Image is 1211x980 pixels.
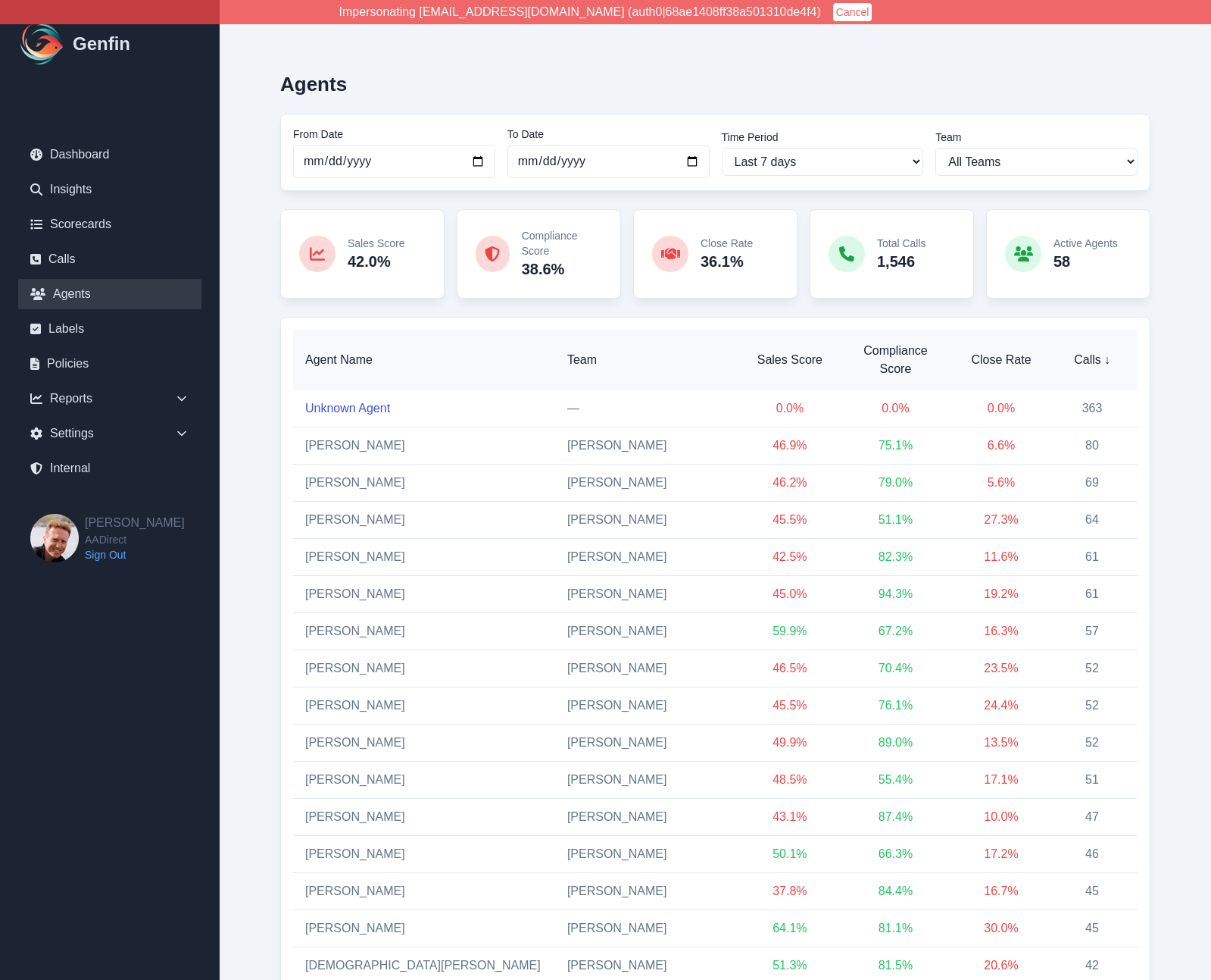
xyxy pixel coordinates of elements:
[305,810,405,823] a: [PERSON_NAME]
[18,174,201,205] a: Insights
[772,587,807,600] span: 45.0 %
[879,736,913,749] span: 89.0 %
[772,476,807,489] span: 46.2 %
[305,662,405,675] a: [PERSON_NAME]
[1047,502,1138,539] td: 64
[18,314,201,344] a: Labels
[984,847,1018,860] span: 17.2 %
[567,587,667,600] span: [PERSON_NAME]
[18,384,201,414] div: Reports
[18,209,201,240] a: Scorecards
[968,351,1035,369] span: Close Rate
[1059,351,1125,369] span: Calls
[1047,539,1138,576] td: 61
[18,20,67,68] img: Logo
[988,476,1015,489] span: 5.6 %
[567,476,667,489] span: [PERSON_NAME]
[984,513,1018,526] span: 27.3 %
[879,699,913,712] span: 76.1 %
[1047,687,1138,725] td: 52
[305,699,405,712] a: [PERSON_NAME]
[1047,799,1138,836] td: 47
[984,625,1018,637] span: 16.3 %
[879,959,913,972] span: 81.5 %
[879,550,913,563] span: 82.3 %
[984,885,1018,897] span: 16.7 %
[30,514,79,562] img: Brian Dunagan
[305,513,405,526] a: [PERSON_NAME]
[85,514,185,532] h2: [PERSON_NAME]
[984,922,1018,935] span: 30.0 %
[722,130,924,145] label: Time Period
[305,885,405,897] a: [PERSON_NAME]
[567,736,667,749] span: [PERSON_NAME]
[879,847,913,860] span: 66.3 %
[522,258,602,280] p: 38.6%
[567,959,667,972] span: [PERSON_NAME]
[567,439,667,452] span: [PERSON_NAME]
[567,513,667,526] span: [PERSON_NAME]
[507,127,710,142] label: To Date
[18,279,201,309] a: Agents
[879,439,913,452] span: 75.1 %
[772,662,807,675] span: 46.5 %
[776,402,804,415] span: 0.0 %
[85,547,185,562] a: Sign Out
[348,236,404,251] p: Sales Score
[18,349,201,379] a: Policies
[772,810,807,823] span: 43.1 %
[1047,873,1138,910] td: 45
[305,625,405,637] a: [PERSON_NAME]
[757,351,823,369] span: Sales Score
[305,476,405,489] a: [PERSON_NAME]
[984,662,1018,675] span: 23.5 %
[305,402,390,415] a: Unknown Agent
[879,476,913,489] span: 79.0 %
[305,439,405,452] a: [PERSON_NAME]
[18,244,201,274] a: Calls
[18,418,201,449] div: Settings
[305,351,543,369] span: Agent Name
[567,699,667,712] span: [PERSON_NAME]
[984,959,1018,972] span: 20.6 %
[1047,836,1138,873] td: 46
[988,439,1015,452] span: 6.6 %
[879,625,913,637] span: 67.2 %
[772,699,807,712] span: 45.5 %
[280,73,347,95] h2: Agents
[305,773,405,786] a: [PERSON_NAME]
[772,773,807,786] span: 48.5 %
[1047,576,1138,613] td: 61
[984,773,1018,786] span: 17.1 %
[772,885,807,897] span: 37.8 %
[984,587,1018,600] span: 19.2 %
[1047,650,1138,687] td: 52
[1047,762,1138,799] td: 51
[18,453,201,484] a: Internal
[879,773,913,786] span: 55.4 %
[1047,390,1138,427] td: 363
[305,587,405,600] a: [PERSON_NAME]
[18,139,201,170] a: Dashboard
[984,810,1018,823] span: 10.0 %
[772,625,807,637] span: 59.9 %
[1047,427,1138,465] td: 80
[833,3,872,21] button: Cancel
[1047,910,1138,947] td: 45
[293,127,495,142] label: From Date
[701,236,753,251] p: Close Rate
[567,402,579,415] span: —
[1047,465,1138,502] td: 69
[85,532,185,547] span: AADirect
[772,922,807,935] span: 64.1 %
[567,625,667,637] span: [PERSON_NAME]
[701,251,753,272] p: 36.1%
[1047,725,1138,762] td: 52
[567,773,667,786] span: [PERSON_NAME]
[879,885,913,897] span: 84.4 %
[73,32,130,56] h1: Genfin
[1053,251,1118,272] p: 58
[305,922,405,935] a: [PERSON_NAME]
[772,736,807,749] span: 49.9 %
[882,402,909,415] span: 0.0 %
